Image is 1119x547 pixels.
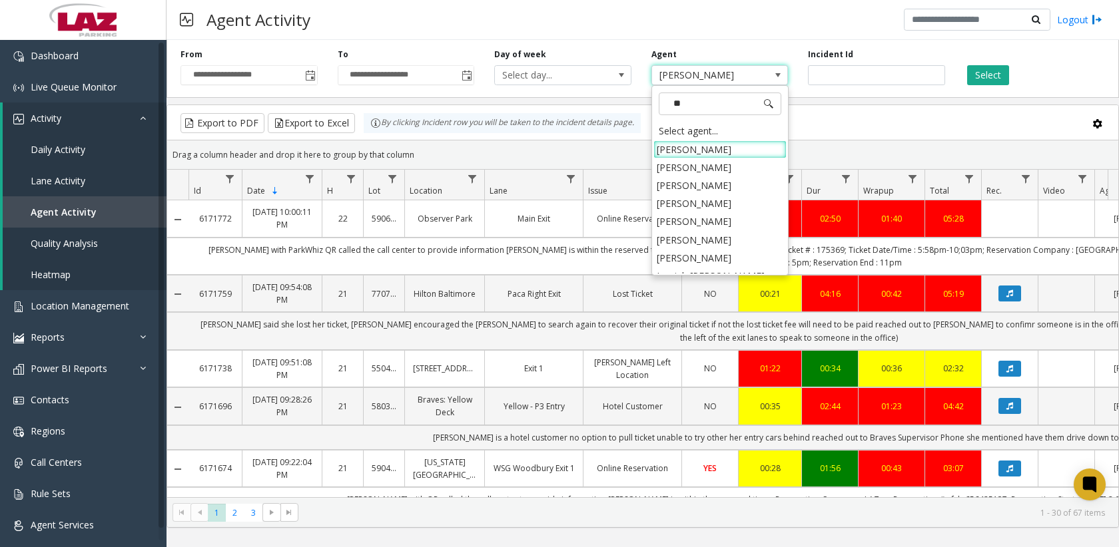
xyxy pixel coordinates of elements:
a: Id Filter Menu [221,170,239,188]
img: 'icon' [13,458,24,468]
label: From [181,49,202,61]
li: [PERSON_NAME] [653,140,787,158]
span: Regions [31,425,65,437]
span: Rec. [986,185,1002,196]
a: 22 [330,212,355,225]
img: 'icon' [13,51,24,62]
a: Collapse Details [167,289,188,299]
img: 'icon' [13,427,24,437]
a: Hilton Baltimore [413,287,476,300]
span: Wrapup [863,185,894,196]
a: 00:34 [810,362,850,375]
a: Lot Filter Menu [384,170,402,188]
span: Issue [588,185,607,196]
img: 'icon' [13,301,24,312]
span: Total [930,185,949,196]
a: WSG Woodbury Exit 1 [493,462,575,474]
img: 'icon' [13,114,24,124]
button: Export to PDF [181,113,264,133]
span: Agent Services [31,518,94,531]
img: 'icon' [13,364,24,375]
a: Main Exit [493,212,575,225]
div: 00:43 [867,462,917,474]
a: Collapse Details [167,464,188,474]
span: Go to the next page [262,503,280,522]
a: NO [690,362,730,375]
a: 21 [330,287,355,300]
a: 00:36 [867,362,917,375]
a: 05:28 [933,212,973,225]
a: 04:42 [933,400,973,413]
label: Incident Id [808,49,853,61]
li: [PERSON_NAME] [653,176,787,194]
a: 01:40 [867,212,917,225]
span: Lot [368,185,380,196]
span: Go to the next page [266,507,277,518]
span: Agent Activity [31,206,97,218]
a: [US_STATE][GEOGRAPHIC_DATA] [413,456,476,481]
span: Toggle popup [302,66,317,85]
li: Jasaiah [PERSON_NAME] [653,267,787,285]
a: 6171674 [196,462,234,474]
span: Power BI Reports [31,362,107,375]
span: NO [704,401,717,412]
span: Location Management [31,299,129,312]
span: Rule Sets [31,487,71,500]
kendo-pager-info: 1 - 30 of 67 items [306,507,1105,518]
a: 770769 [372,287,396,300]
a: Yellow - P3 Entry [493,400,575,413]
a: Lane Activity [3,165,167,196]
img: logout [1092,13,1102,27]
div: Drag a column header and drop it here to group by that column [167,143,1118,166]
a: Lost Ticket [591,287,673,300]
a: [PERSON_NAME] Left Location [591,356,673,381]
a: 590479 [372,462,396,474]
a: H Filter Menu [342,170,360,188]
span: Daily Activity [31,143,85,156]
a: NO [690,400,730,413]
a: NO [690,287,730,300]
span: Id [194,185,201,196]
span: Page 1 [208,504,226,522]
a: 00:28 [747,462,793,474]
span: YES [703,462,717,474]
a: Logout [1057,13,1102,27]
a: 01:56 [810,462,850,474]
a: 21 [330,400,355,413]
span: Heatmap [31,268,71,281]
img: 'icon' [13,489,24,500]
li: [PERSON_NAME] [653,212,787,230]
a: 05:19 [933,287,973,300]
span: Contacts [31,393,69,406]
img: 'icon' [13,395,24,406]
a: Daily Activity [3,134,167,165]
a: Date Filter Menu [301,170,319,188]
span: Page 3 [244,504,262,522]
a: 6171696 [196,400,234,413]
div: 00:35 [747,400,793,413]
span: Reports [31,331,65,343]
a: Video Filter Menu [1074,170,1092,188]
a: Observer Park [413,212,476,225]
img: pageIcon [180,3,193,36]
a: Location Filter Menu [464,170,482,188]
img: infoIcon.svg [370,118,381,128]
a: Rec. Filter Menu [1017,170,1035,188]
a: 21 [330,462,355,474]
span: Dashboard [31,49,79,62]
div: 00:42 [867,287,917,300]
a: Braves: Yellow Deck [413,393,476,419]
a: 02:44 [810,400,850,413]
a: [DATE] 09:54:08 PM [250,281,314,306]
img: 'icon' [13,83,24,93]
span: NO [704,288,717,299]
a: 02:32 [933,362,973,375]
div: 01:23 [867,400,917,413]
div: 03:07 [933,462,973,474]
a: [DATE] 09:28:26 PM [250,393,314,419]
a: Wrapup Filter Menu [904,170,922,188]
